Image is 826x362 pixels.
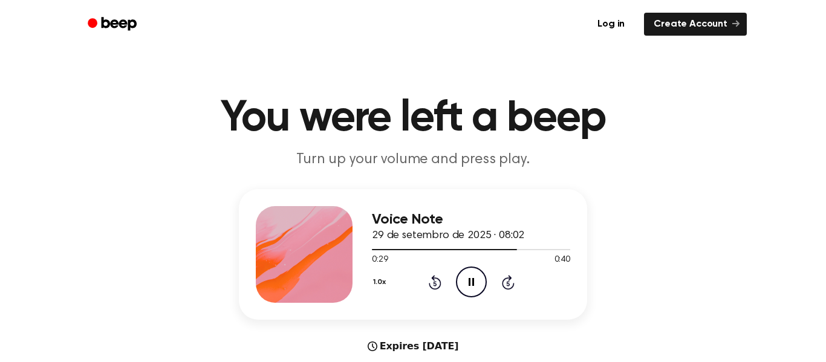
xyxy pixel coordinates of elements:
[585,10,637,38] a: Log in
[554,254,570,267] span: 0:40
[79,13,148,36] a: Beep
[372,212,570,228] h3: Voice Note
[372,272,390,293] button: 1.0x
[181,150,645,170] p: Turn up your volume and press play.
[372,254,388,267] span: 0:29
[103,97,723,140] h1: You were left a beep
[368,339,459,354] div: Expires [DATE]
[372,230,524,241] span: 29 de setembro de 2025 · 08:02
[644,13,747,36] a: Create Account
